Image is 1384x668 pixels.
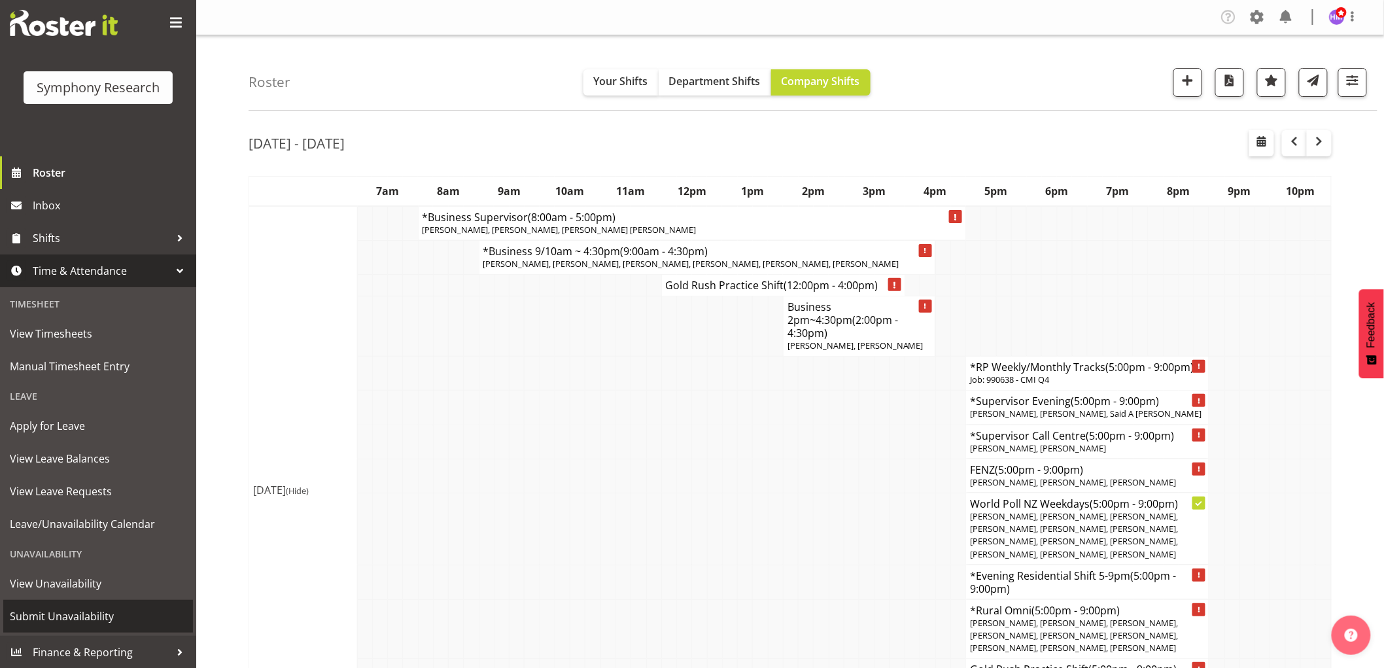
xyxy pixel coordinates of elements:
[970,429,1205,442] h4: *Supervisor Call Centre
[3,442,193,475] a: View Leave Balances
[479,176,540,206] th: 9am
[970,604,1205,617] h4: *Rural Omni
[483,258,899,270] span: [PERSON_NAME], [PERSON_NAME], [PERSON_NAME], [PERSON_NAME], [PERSON_NAME], [PERSON_NAME]
[787,340,924,351] span: [PERSON_NAME], [PERSON_NAME]
[1088,176,1149,206] th: 7pm
[905,176,966,206] th: 4pm
[10,574,186,593] span: View Unavailability
[1209,176,1270,206] th: 9pm
[970,395,1205,408] h4: *Supervisor Evening
[483,245,931,258] h4: *Business 9/10am ~ 4:30pm
[1173,68,1202,97] button: Add a new shift
[970,497,1205,510] h4: World Poll NZ Weekdays
[666,279,901,292] h4: Gold Rush Practice Shift
[970,408,1202,419] span: [PERSON_NAME], [PERSON_NAME], Said A [PERSON_NAME]
[1270,176,1332,206] th: 10pm
[659,69,771,96] button: Department Shifts
[1086,429,1174,443] span: (5:00pm - 9:00pm)
[3,567,193,600] a: View Unavailability
[970,463,1205,476] h4: FENZ
[528,210,616,224] span: (8:00am - 5:00pm)
[3,540,193,567] div: Unavailability
[3,508,193,540] a: Leave/Unavailability Calendar
[1257,68,1286,97] button: Highlight an important date within the roster.
[10,449,186,468] span: View Leave Balances
[37,78,160,97] div: Symphony Research
[970,360,1205,374] h4: *RP Weekly/Monthly Tracks
[722,176,783,206] th: 1pm
[33,163,190,183] span: Roster
[970,510,1178,560] span: [PERSON_NAME], [PERSON_NAME], [PERSON_NAME], [PERSON_NAME], [PERSON_NAME], [PERSON_NAME], [PERSON...
[286,485,309,497] span: (Hide)
[33,228,170,248] span: Shifts
[970,442,1106,454] span: [PERSON_NAME], [PERSON_NAME]
[600,176,661,206] th: 11am
[970,476,1176,488] span: [PERSON_NAME], [PERSON_NAME], [PERSON_NAME]
[783,176,844,206] th: 2pm
[1071,394,1159,408] span: (5:00pm - 9:00pm)
[3,290,193,317] div: Timesheet
[423,224,697,236] span: [PERSON_NAME], [PERSON_NAME], [PERSON_NAME] [PERSON_NAME]
[661,176,722,206] th: 12pm
[1031,603,1120,618] span: (5:00pm - 9:00pm)
[1090,497,1178,511] span: (5:00pm - 9:00pm)
[10,514,186,534] span: Leave/Unavailability Calendar
[3,475,193,508] a: View Leave Requests
[784,278,878,292] span: (12:00pm - 4:00pm)
[787,300,931,340] h4: Business 2pm~4:30pm
[1345,629,1358,642] img: help-xxl-2.png
[782,74,860,88] span: Company Shifts
[3,383,193,410] div: Leave
[995,463,1083,477] span: (5:00pm - 9:00pm)
[3,350,193,383] a: Manual Timesheet Entry
[10,606,186,626] span: Submit Unavailability
[249,75,290,90] h4: Roster
[594,74,648,88] span: Your Shifts
[1027,176,1088,206] th: 6pm
[1338,68,1367,97] button: Filter Shifts
[1105,360,1194,374] span: (5:00pm - 9:00pm)
[33,261,170,281] span: Time & Attendance
[1329,9,1345,25] img: hitesh-makan1261.jpg
[33,642,170,662] span: Finance & Reporting
[418,176,479,206] th: 8am
[10,482,186,501] span: View Leave Requests
[669,74,761,88] span: Department Shifts
[3,410,193,442] a: Apply for Leave
[970,617,1178,654] span: [PERSON_NAME], [PERSON_NAME], [PERSON_NAME], [PERSON_NAME], [PERSON_NAME], [PERSON_NAME], [PERSON...
[10,416,186,436] span: Apply for Leave
[621,244,708,258] span: (9:00am - 4:30pm)
[1299,68,1328,97] button: Send a list of all shifts for the selected filtered period to all rostered employees.
[1149,176,1209,206] th: 8pm
[970,569,1205,595] h4: *Evening Residential Shift 5-9pm
[10,324,186,343] span: View Timesheets
[771,69,871,96] button: Company Shifts
[249,135,345,152] h2: [DATE] - [DATE]
[540,176,600,206] th: 10am
[970,569,1176,596] span: (5:00pm - 9:00pm)
[3,317,193,350] a: View Timesheets
[787,313,898,340] span: (2:00pm - 4:30pm)
[1359,289,1384,378] button: Feedback - Show survey
[844,176,905,206] th: 3pm
[1249,130,1274,156] button: Select a specific date within the roster.
[1366,302,1377,348] span: Feedback
[357,176,418,206] th: 7am
[583,69,659,96] button: Your Shifts
[966,176,1027,206] th: 5pm
[970,374,1205,386] p: Job: 990638 - CMI Q4
[10,10,118,36] img: Rosterit website logo
[1215,68,1244,97] button: Download a PDF of the roster according to the set date range.
[33,196,190,215] span: Inbox
[423,211,962,224] h4: *Business Supervisor
[3,600,193,633] a: Submit Unavailability
[10,357,186,376] span: Manual Timesheet Entry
